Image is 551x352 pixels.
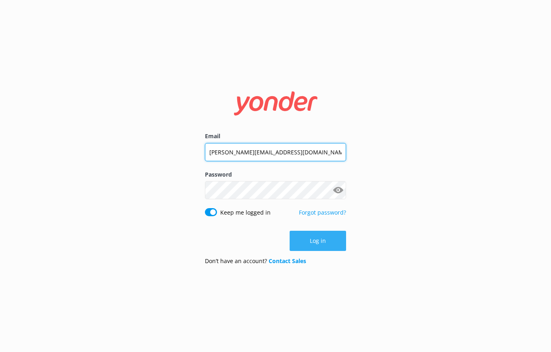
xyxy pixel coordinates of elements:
[220,208,271,217] label: Keep me logged in
[330,182,346,198] button: Show password
[290,231,346,251] button: Log in
[205,257,306,266] p: Don’t have an account?
[205,143,346,161] input: user@emailaddress.com
[299,209,346,216] a: Forgot password?
[205,170,346,179] label: Password
[269,257,306,265] a: Contact Sales
[205,132,346,141] label: Email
